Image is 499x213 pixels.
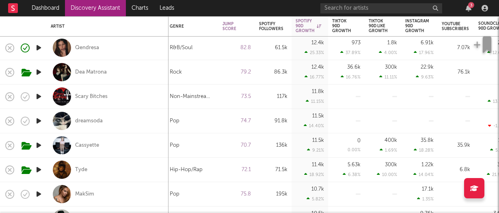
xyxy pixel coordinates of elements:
[170,141,179,150] div: Pop
[340,50,361,55] div: 37.89 %
[422,187,434,192] div: 17.1k
[468,2,474,8] div: 3
[421,138,434,143] div: 35.8k
[304,172,324,177] div: 18.92 %
[75,44,99,52] a: Qendresa
[259,189,287,199] div: 195k
[343,172,361,177] div: 6.38 %
[417,196,434,202] div: 1.35 %
[352,40,361,46] div: 973
[311,187,324,192] div: 10.7k
[259,43,287,53] div: 61.5k
[405,19,429,33] div: Instagram 90D Growth
[312,162,324,167] div: 11.4k
[296,19,321,33] div: Spotify 90D Growth
[442,141,470,150] div: 35.9k
[75,69,107,76] a: Dea Matrona
[377,172,397,177] div: 10.00 %
[416,74,434,80] div: 9.63 %
[442,43,470,53] div: 7.07k
[259,141,287,150] div: 136k
[222,92,251,102] div: 73.5
[442,22,469,31] div: YouTube Subscribers
[259,165,287,175] div: 71.5k
[222,22,239,31] div: Jump Score
[222,116,251,126] div: 74.7
[222,67,251,77] div: 79.2
[413,172,434,177] div: 14.04 %
[466,5,471,11] button: 3
[380,148,397,153] div: 1.69 %
[305,50,324,55] div: 25.33 %
[75,93,108,100] a: Scary Bitches
[379,74,397,80] div: 11.11 %
[320,3,442,13] input: Search for artists
[75,191,94,198] a: MakSim
[357,138,361,143] div: 0
[379,50,397,55] div: 4.00 %
[312,113,324,119] div: 11.5k
[307,196,324,202] div: 5.82 %
[385,162,397,167] div: 300k
[222,141,251,150] div: 70.7
[306,99,324,104] div: 11.15 %
[259,116,287,126] div: 91.8k
[421,40,434,46] div: 6.91k
[222,43,251,53] div: 82.8
[170,67,182,77] div: Rock
[312,89,324,94] div: 11.8k
[305,74,324,80] div: 16.77 %
[170,116,179,126] div: Pop
[51,24,160,29] div: Artist
[222,189,251,199] div: 75.8
[387,40,397,46] div: 1.8k
[170,24,210,29] div: Genre
[348,148,361,152] div: 0.00 %
[311,65,324,70] div: 12.4k
[311,40,324,46] div: 12.4k
[304,123,324,128] div: 14.40 %
[170,92,214,102] div: Non-Mainstream Electronic
[259,92,287,102] div: 117k
[75,166,87,174] a: Tyde
[341,74,361,80] div: 16.76 %
[442,67,470,77] div: 76.1k
[421,162,434,167] div: 1.22k
[414,148,434,153] div: 18.28 %
[385,138,397,143] div: 400k
[222,165,251,175] div: 72.1
[170,165,203,175] div: Hip-Hop/Rap
[348,162,361,167] div: 5.63k
[170,43,192,53] div: R&B/Soul
[421,65,434,70] div: 22.9k
[75,117,103,125] a: dreamsoda
[414,50,434,55] div: 17.96 %
[347,65,361,70] div: 36.6k
[259,22,283,31] div: Spotify Followers
[332,19,351,33] div: Tiktok 90D Growth
[442,165,470,175] div: 6.8k
[312,138,324,143] div: 11.5k
[307,148,324,153] div: 9.21 %
[259,67,287,77] div: 86.3k
[170,189,179,199] div: Pop
[369,19,388,33] div: Tiktok 90D Like Growth
[75,142,99,149] a: Cassyette
[385,65,397,70] div: 300k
